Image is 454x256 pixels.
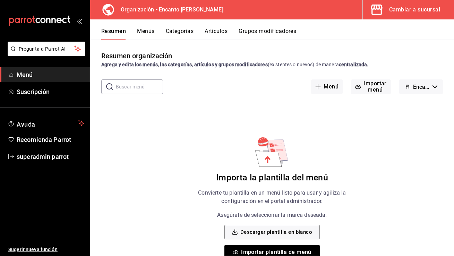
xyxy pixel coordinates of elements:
button: Resumen [101,28,126,40]
div: Cambiar a sucursal [389,5,440,15]
span: Sugerir nueva función [8,246,84,253]
p: Asegúrate de seleccionar la marca deseada. [217,211,327,219]
button: open_drawer_menu [76,18,82,24]
div: (existentes o nuevos) de manera [101,61,443,68]
div: Resumen organización [101,51,172,61]
button: Categorías [166,28,194,40]
div: navigation tabs [101,28,454,40]
a: Pregunta a Parrot AI [5,50,85,58]
button: Descargar plantilla en blanco [224,225,320,239]
span: Pregunta a Parrot AI [19,45,75,53]
button: Importar menú [351,79,391,94]
span: Menú [17,70,84,79]
h6: Importa la plantilla del menú [216,172,328,183]
span: Ayuda [17,119,75,127]
p: Convierte tu plantilla en un menú listo para usar y agiliza la configuración en el portal adminis... [185,189,360,205]
span: superadmin parrot [17,152,84,161]
span: Suscripción [17,87,84,96]
button: Artículos [205,28,228,40]
strong: Agrega y edita los menús, las categorías, artículos y grupos modificadores [101,62,268,67]
button: Grupos modificadores [239,28,296,40]
button: Menú [311,79,343,94]
strong: centralizada. [339,62,369,67]
span: Recomienda Parrot [17,135,84,144]
h3: Organización - Encanto [PERSON_NAME] [115,6,223,14]
input: Buscar menú [116,80,163,94]
button: Pregunta a Parrot AI [8,42,85,56]
button: Menús [137,28,154,40]
button: Encanto [PERSON_NAME] - Borrador [399,79,443,94]
span: Encanto [PERSON_NAME] - Borrador [413,84,430,90]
